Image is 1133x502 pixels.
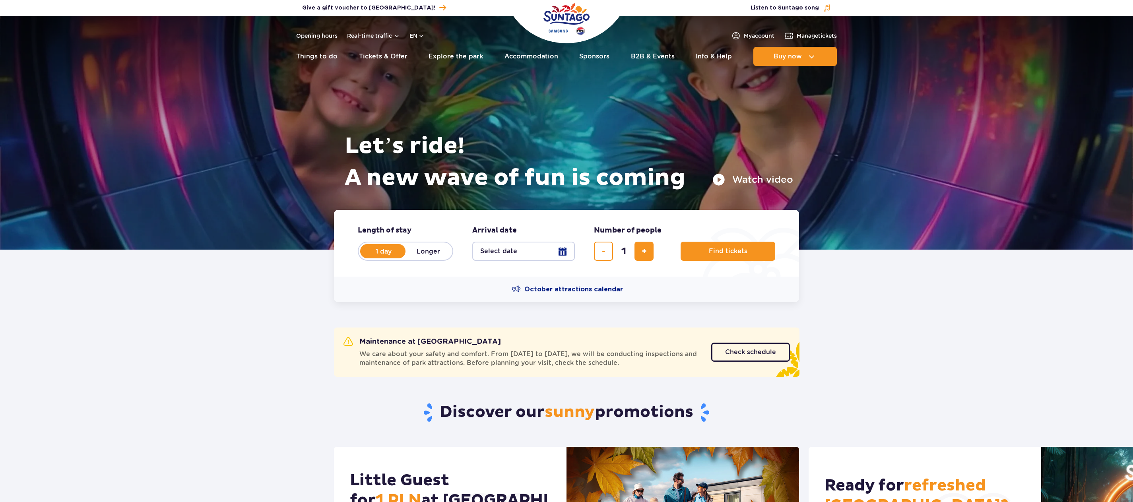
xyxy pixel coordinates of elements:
[614,242,633,261] input: number of tickets
[334,210,799,277] form: Planning your visit to Park of Poland
[504,47,558,66] a: Accommodation
[405,243,451,260] label: Longer
[524,285,623,294] span: October attractions calendar
[359,47,407,66] a: Tickets & Offer
[302,4,435,12] span: Give a gift voucher to [GEOGRAPHIC_DATA]!
[296,47,338,66] a: Things to do
[302,2,446,13] a: Give a gift voucher to [GEOGRAPHIC_DATA]!
[731,31,774,41] a: Myaccount
[359,350,702,367] span: We care about your safety and comfort. From [DATE] to [DATE], we will be conducting inspections a...
[725,349,776,355] span: Check schedule
[545,402,595,422] span: sunny
[631,47,675,66] a: B2B & Events
[361,243,406,260] label: 1 day
[711,343,790,362] a: Check schedule
[296,32,338,40] a: Opening hours
[594,242,613,261] button: remove ticket
[472,242,575,261] button: Select date
[751,4,819,12] span: Listen to Suntago song
[579,47,609,66] a: Sponsors
[709,248,747,255] span: Find tickets
[774,53,802,60] span: Buy now
[681,242,775,261] button: Find tickets
[744,32,774,40] span: My account
[472,226,517,235] span: Arrival date
[512,285,623,294] a: October attractions calendar
[334,402,799,423] h2: Discover our promotions
[634,242,654,261] button: add ticket
[345,130,793,194] h1: Let’s ride! A new wave of fun is coming
[429,47,483,66] a: Explore the park
[712,173,793,186] button: Watch video
[797,32,837,40] span: Manage tickets
[751,4,831,12] button: Listen to Suntago song
[347,33,400,39] button: Real-time traffic
[594,226,662,235] span: Number of people
[784,31,837,41] a: Managetickets
[753,47,837,66] button: Buy now
[696,47,732,66] a: Info & Help
[409,32,425,40] button: en
[358,226,411,235] span: Length of stay
[343,337,501,347] h2: Maintenance at [GEOGRAPHIC_DATA]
